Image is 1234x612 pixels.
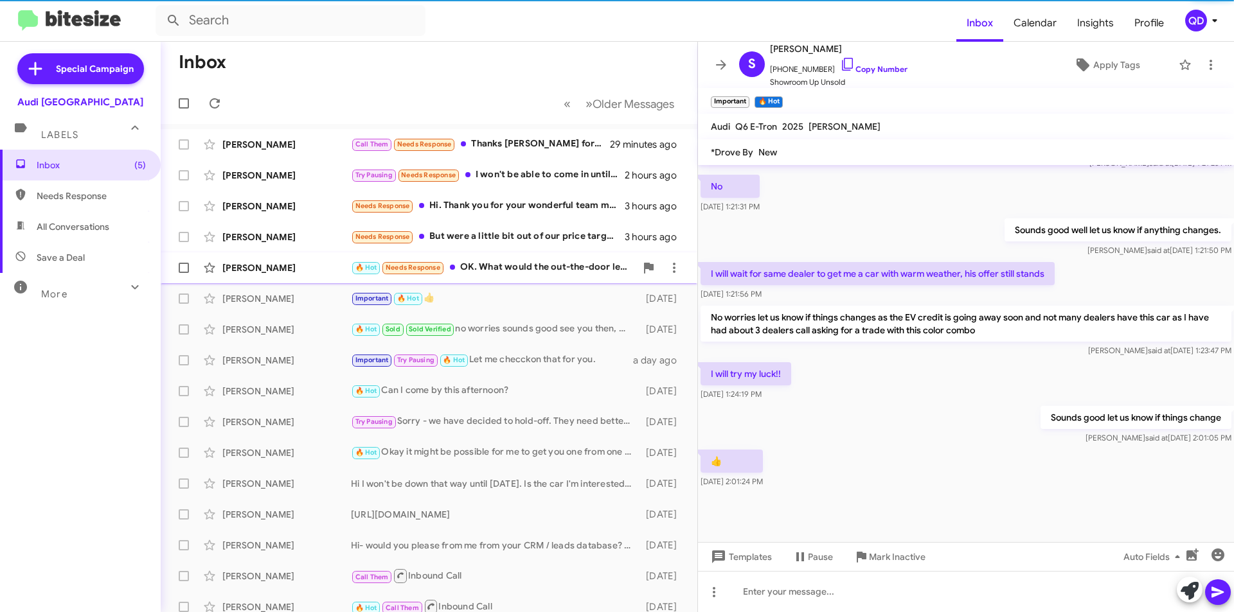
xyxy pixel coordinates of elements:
[701,389,762,399] span: [DATE] 1:24:19 PM
[222,446,351,459] div: [PERSON_NAME]
[956,4,1003,42] a: Inbox
[41,129,78,141] span: Labels
[386,325,400,333] span: Sold
[639,385,687,398] div: [DATE]
[578,91,682,117] button: Next
[869,545,925,568] span: Mark Inactive
[625,231,687,243] div: 3 hours ago
[351,568,639,584] div: Inbound Call
[639,446,687,459] div: [DATE]
[711,96,749,108] small: Important
[397,294,419,302] span: 🔥 Hot
[222,261,351,274] div: [PERSON_NAME]
[1093,53,1140,76] span: Apply Tags
[639,323,687,336] div: [DATE]
[701,175,760,198] p: No
[222,415,351,428] div: [PERSON_NAME]
[770,57,908,76] span: [PHONE_NUMBER]
[351,383,639,398] div: Can I come by this afternoon?
[625,169,687,182] div: 2 hours ago
[1041,406,1231,429] p: Sounds good let us know if things change
[755,96,782,108] small: 🔥 Hot
[1041,53,1172,76] button: Apply Tags
[351,322,639,337] div: no worries sounds good see you then, When you arrive just ask for his manager [PERSON_NAME].
[701,362,791,385] p: I will try my luck!!
[809,121,881,132] span: [PERSON_NAME]
[355,202,410,210] span: Needs Response
[1174,10,1220,31] button: QD
[355,263,377,272] span: 🔥 Hot
[556,91,578,117] button: Previous
[586,96,593,112] span: »
[735,121,777,132] span: Q6 E-Tron
[355,294,389,302] span: Important
[840,64,908,74] a: Copy Number
[222,292,351,305] div: [PERSON_NAME]
[351,539,639,552] div: Hi- would you please from me from your CRM / leads database? Thank you.
[351,353,633,367] div: Let me checckon that for you.
[1147,245,1170,255] span: said at
[639,415,687,428] div: [DATE]
[843,545,936,568] button: Mark Inactive
[37,251,85,264] span: Save a Deal
[443,356,465,364] span: 🔥 Hot
[633,354,687,367] div: a day ago
[782,121,803,132] span: 2025
[1088,345,1231,355] span: [PERSON_NAME] [DATE] 1:23:47 PM
[758,146,777,158] span: New
[610,138,687,151] div: 29 minutes ago
[701,289,762,299] span: [DATE] 1:21:56 PM
[639,292,687,305] div: [DATE]
[401,171,456,179] span: Needs Response
[351,445,639,460] div: Okay it might be possible for me to get you one from one of my sister stores. When are you lookin...
[770,76,908,89] span: Showroom Up Unsold
[351,229,625,244] div: But were a little bit out of our price target after taxes and fees
[37,189,146,202] span: Needs Response
[355,356,389,364] span: Important
[409,325,451,333] span: Sold Verified
[351,198,625,213] div: Hi. Thank you for your wonderful team members [PERSON_NAME] and [PERSON_NAME](?) [DATE]. We will ...
[222,477,351,490] div: [PERSON_NAME]
[625,200,687,213] div: 3 hours ago
[639,570,687,582] div: [DATE]
[639,539,687,552] div: [DATE]
[179,52,226,73] h1: Inbox
[397,356,434,364] span: Try Pausing
[701,262,1055,285] p: I will wait for same dealer to get me a car with warm weather, his offer still stands
[351,508,639,521] div: [URL][DOMAIN_NAME]
[1145,433,1168,442] span: said at
[711,146,753,158] span: *Drove By
[37,159,146,171] span: Inbox
[222,200,351,213] div: [PERSON_NAME]
[156,5,425,36] input: Search
[701,202,760,211] span: [DATE] 1:21:31 PM
[351,414,639,429] div: Sorry - we have decided to hold-off. They need better paint colors for the e-trons
[351,477,639,490] div: Hi I won't be down that way until [DATE]. Is the car I'm interested in included in 14% off?
[1003,4,1067,42] span: Calendar
[748,54,756,74] span: S
[1005,218,1231,241] p: Sounds good well let us know if anything changes.
[386,604,419,612] span: Call Them
[1124,4,1174,42] a: Profile
[355,417,393,426] span: Try Pausing
[351,291,639,306] div: 👍
[1123,545,1185,568] span: Auto Fields
[557,91,682,117] nav: Page navigation example
[1086,433,1231,442] span: [PERSON_NAME] [DATE] 2:01:05 PM
[701,450,763,473] p: 👍
[1113,545,1195,568] button: Auto Fields
[355,232,410,241] span: Needs Response
[351,168,625,182] div: I won't be able to come in until the 29th or the first week in October.
[222,169,351,182] div: [PERSON_NAME]
[770,41,908,57] span: [PERSON_NAME]
[222,138,351,151] div: [PERSON_NAME]
[782,545,843,568] button: Pause
[56,62,134,75] span: Special Campaign
[355,325,377,333] span: 🔥 Hot
[397,140,452,148] span: Needs Response
[1185,10,1207,31] div: QD
[222,539,351,552] div: [PERSON_NAME]
[708,545,772,568] span: Templates
[355,573,389,581] span: Call Them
